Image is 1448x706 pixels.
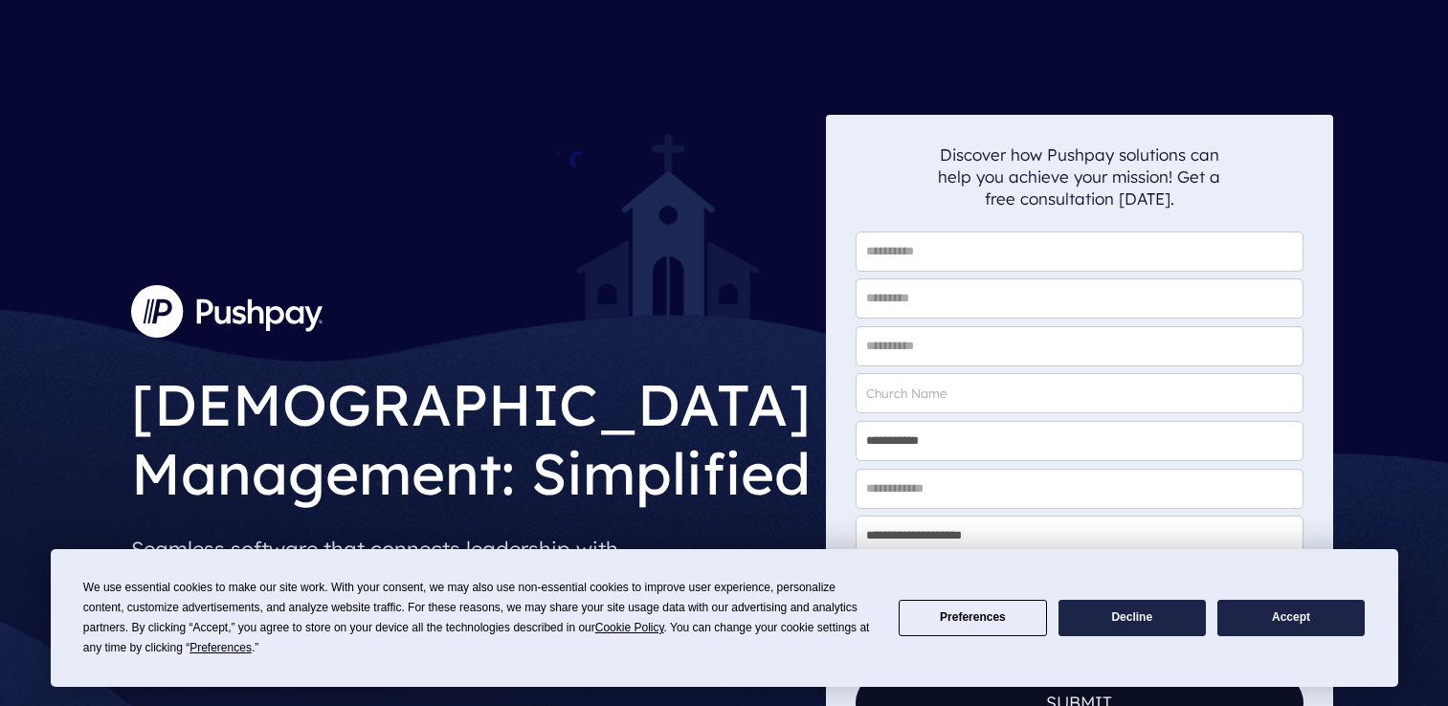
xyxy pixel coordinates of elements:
[51,549,1398,687] div: Cookie Consent Prompt
[131,527,811,600] p: Seamless software that connects leadership with congregants.
[131,355,811,513] h1: [DEMOGRAPHIC_DATA] Management: Simplified
[189,641,252,654] span: Preferences
[899,600,1046,637] button: Preferences
[83,578,876,658] div: We use essential cookies to make our site work. With your consent, we may also use non-essential ...
[1058,600,1206,637] button: Decline
[1217,600,1365,637] button: Accept
[595,621,664,634] span: Cookie Policy
[938,143,1221,210] p: Discover how Pushpay solutions can help you achieve your mission! Get a free consultation [DATE].
[856,373,1303,413] input: Church Name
